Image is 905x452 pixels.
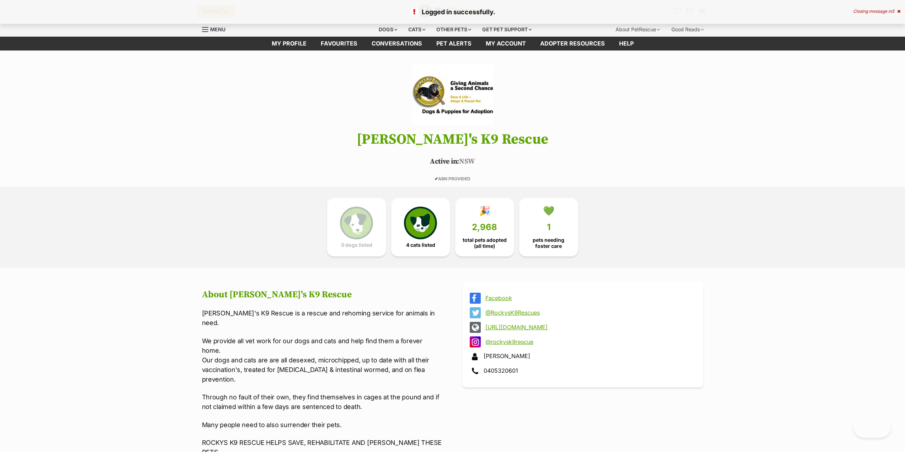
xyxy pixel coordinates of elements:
div: Dogs [374,22,402,37]
a: 💚 1 pets needing foster care [519,198,578,256]
img: petrescue-icon-eee76f85a60ef55c4a1927667547b313a7c0e82042636edf73dce9c88f694885.svg [340,207,373,239]
a: @rockysk9rescue [485,339,693,345]
img: cat-icon-068c71abf8fe30c970a85cd354bc8e23425d12f6e8612795f06af48be43a487a.svg [404,207,437,239]
p: Through no fault of their own, they find themselves in cages at the pound and if not claimed with... [202,392,443,411]
icon: ✔ [435,176,438,181]
span: Menu [210,26,225,32]
p: [PERSON_NAME]'s K9 Rescue is a rescue and rehoming service for animals in need. [202,308,443,328]
iframe: Help Scout Beacon - Open [853,416,891,438]
span: 0 dogs listed [341,242,372,248]
a: Menu [202,22,230,35]
a: Facebook [485,295,693,301]
div: 0405320601 [470,366,696,377]
div: [PERSON_NAME] [470,351,696,362]
img: Rocky's K9 Rescue [412,65,493,125]
div: Good Reads [666,22,709,37]
a: Pet alerts [429,37,479,50]
a: conversations [364,37,429,50]
a: Adopter resources [533,37,612,50]
div: Other pets [431,22,476,37]
div: Cats [403,22,430,37]
a: 🎉 2,968 total pets adopted (all time) [455,198,514,256]
h2: About [PERSON_NAME]'s K9 Rescue [202,289,443,300]
span: 2,968 [472,222,497,232]
div: About PetRescue [611,22,665,37]
p: NSW [191,156,714,167]
div: Get pet support [477,22,537,37]
a: @RockysK9Rescues [485,309,693,316]
p: We provide all vet work for our dogs and cats and help find them a forever home. Our dogs and cat... [202,336,443,384]
span: total pets adopted (all time) [461,237,508,249]
div: 🎉 [479,206,490,216]
a: [URL][DOMAIN_NAME] [485,324,693,330]
a: 4 cats listed [391,198,450,256]
a: Help [612,37,641,50]
span: Active in: [430,157,459,166]
a: 0 dogs listed [327,198,386,256]
div: 💚 [543,206,554,216]
h1: [PERSON_NAME]'s K9 Rescue [191,132,714,147]
span: pets needing foster care [525,237,572,249]
span: 4 cats listed [406,242,435,248]
a: My account [479,37,533,50]
span: 1 [547,222,550,232]
span: ABN PROVIDED [435,176,470,181]
p: Many people need to also surrender their pets. [202,420,443,430]
a: Favourites [314,37,364,50]
a: My profile [265,37,314,50]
